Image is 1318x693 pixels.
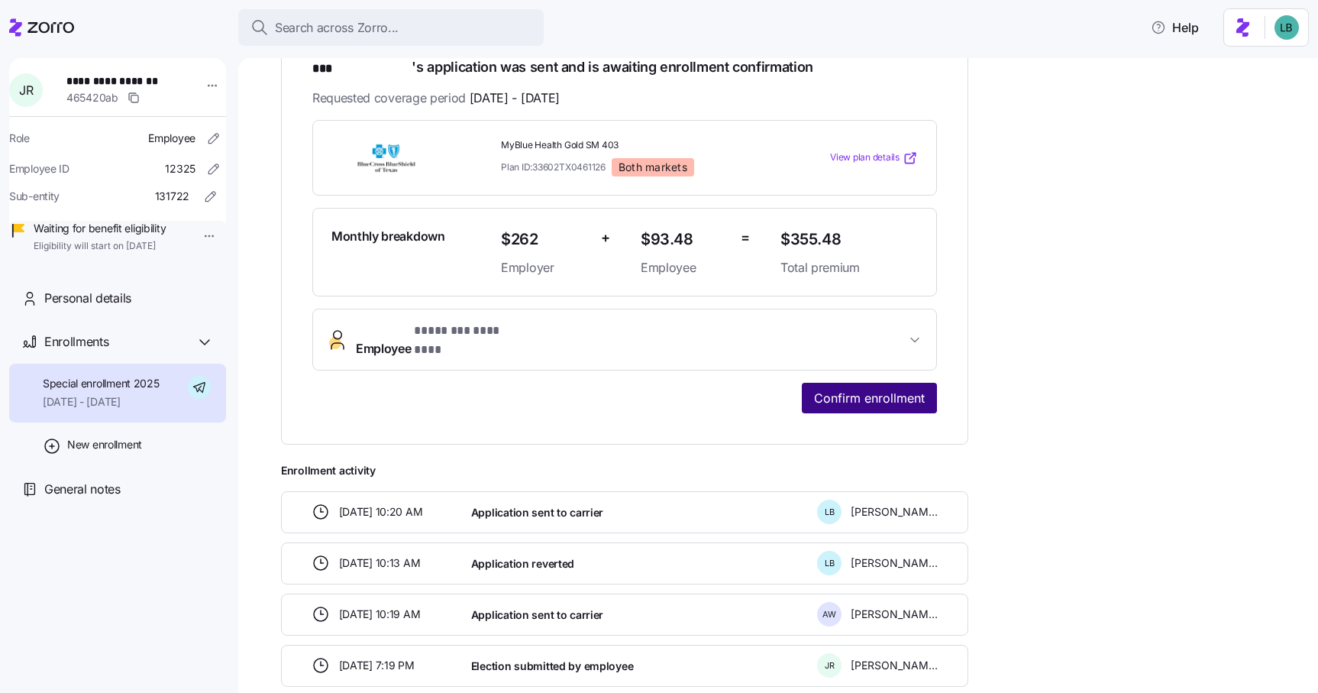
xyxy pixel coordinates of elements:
span: [PERSON_NAME] [851,555,938,571]
span: A W [822,610,836,619]
img: Blue Cross and Blue Shield of Texas [331,141,441,176]
span: Plan ID: 33602TX0461126 [501,160,606,173]
span: Election submitted by employee [471,659,634,674]
span: [PERSON_NAME] [851,658,938,673]
span: Employee [148,131,195,146]
span: Employee [356,322,519,358]
span: Application sent to carrier [471,607,603,623]
span: $93.48 [641,227,728,252]
span: Employee [641,258,728,277]
span: Sub-entity [9,189,60,204]
span: $355.48 [780,227,918,252]
span: [PERSON_NAME] [851,607,938,622]
span: L B [825,508,835,517]
span: L B [825,559,835,568]
span: $262 [501,227,589,252]
img: 55738f7c4ee29e912ff6c7eae6e0401b [1274,15,1299,40]
span: Help [1151,18,1199,37]
span: Eligibility will start on [DATE] [34,240,166,253]
button: Help [1139,12,1211,43]
span: Waiting for benefit eligibility [34,221,166,236]
span: Special enrollment 2025 [43,376,160,391]
button: Confirm enrollment [802,383,937,413]
span: J R [825,662,835,670]
span: [DATE] 10:13 AM [339,555,421,571]
span: Confirm enrollment [814,389,925,407]
span: 131722 [155,189,189,204]
span: Application sent to carrier [471,505,603,520]
span: [PERSON_NAME] [851,504,938,520]
span: Requested coverage period [312,89,560,108]
span: [DATE] - [DATE] [43,394,160,410]
span: Role [9,131,30,146]
span: 465420ab [66,90,118,105]
span: Search across Zorro... [275,18,399,37]
span: Both markets [619,160,687,174]
span: Application reverted [471,556,574,572]
span: New enrollment [67,437,142,452]
a: View plan details [830,151,918,166]
span: Enrollments [44,332,108,351]
span: Enrollment activity [281,463,968,478]
span: [DATE] - [DATE] [470,89,560,108]
span: 12325 [165,161,195,176]
span: General notes [44,480,121,499]
span: Monthly breakdown [331,227,445,246]
h1: 's application was sent and is awaiting enrollment confirmation [312,40,937,76]
span: View plan details [830,151,900,165]
span: MyBlue Health Gold SM 403 [501,139,768,152]
button: Search across Zorro... [238,9,544,46]
span: Employee ID [9,161,69,176]
span: J R [19,84,33,96]
span: = [741,227,750,249]
span: Employer [501,258,589,277]
span: + [601,227,610,249]
span: [DATE] 10:19 AM [339,607,421,622]
span: Personal details [44,289,131,308]
span: [DATE] 10:20 AM [339,504,423,520]
span: Total premium [780,258,918,277]
span: [DATE] 7:19 PM [339,658,415,673]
